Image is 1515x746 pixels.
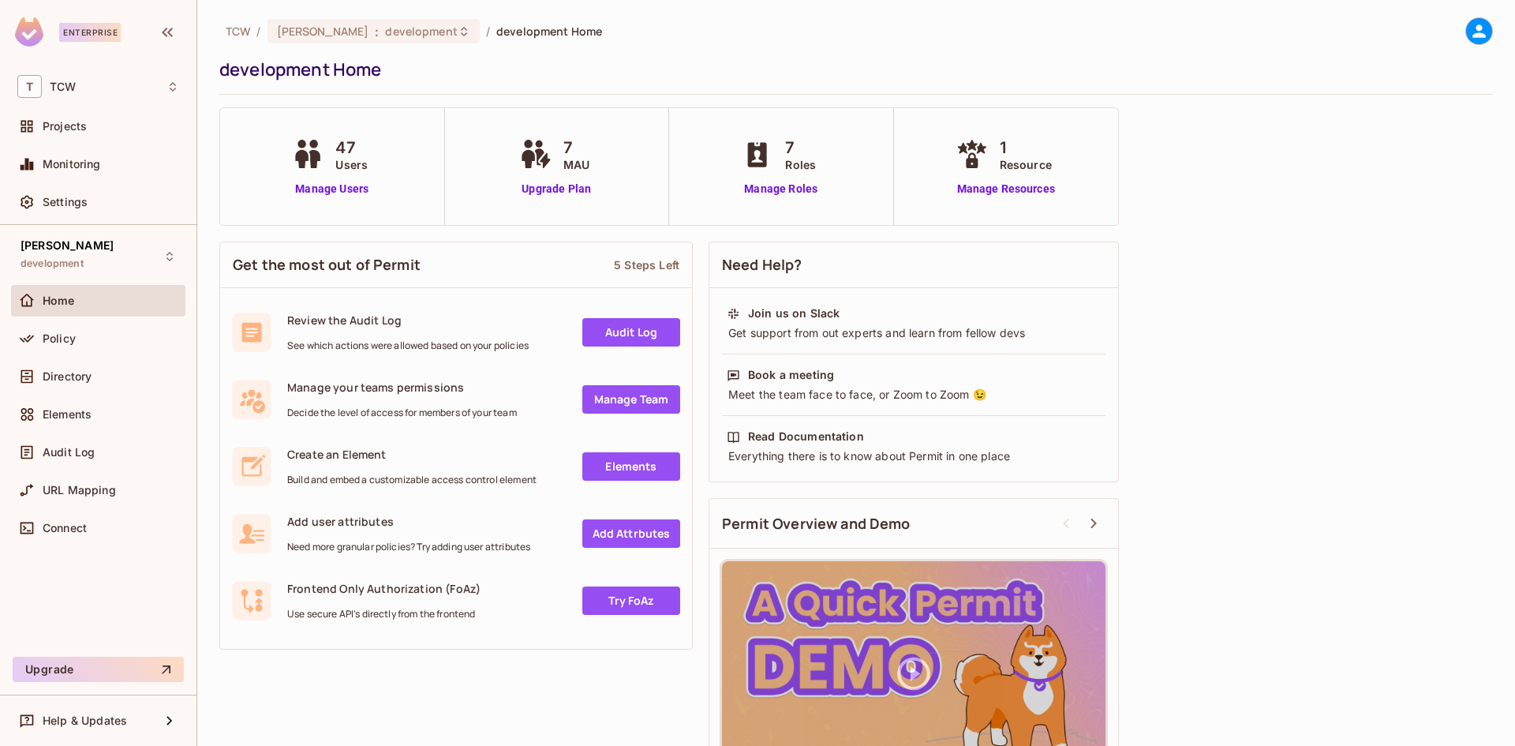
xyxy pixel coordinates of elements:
span: Add user attributes [287,514,530,529]
button: Upgrade [13,657,184,682]
span: Need Help? [722,255,802,275]
div: development Home [219,58,1485,81]
span: Projects [43,120,87,133]
span: [PERSON_NAME] [21,239,114,252]
span: 1 [1000,136,1052,159]
span: Permit Overview and Demo [722,514,911,534]
a: Manage Resources [952,181,1060,197]
span: Home [43,294,75,307]
a: Elements [582,452,680,481]
div: Enterprise [59,23,121,42]
div: 5 Steps Left [614,257,679,272]
span: the active workspace [226,24,250,39]
li: / [256,24,260,39]
span: Users [335,156,368,173]
span: Help & Updates [43,714,127,727]
span: Elements [43,408,92,421]
div: Get support from out experts and learn from fellow devs [727,325,1101,341]
span: development [385,24,457,39]
span: Settings [43,196,88,208]
span: 47 [335,136,368,159]
a: Manage Roles [738,181,824,197]
span: Roles [785,156,816,173]
li: / [486,24,490,39]
a: Upgrade Plan [516,181,597,197]
a: Audit Log [582,318,680,347]
span: [PERSON_NAME] [277,24,369,39]
span: development [21,257,84,270]
span: See which actions were allowed based on your policies [287,339,529,352]
span: URL Mapping [43,484,116,497]
div: Book a meeting [748,367,834,383]
a: Manage Users [288,181,376,197]
span: Frontend Only Authorization (FoAz) [287,581,481,596]
span: development Home [496,24,602,39]
span: : [374,25,380,38]
span: 7 [785,136,816,159]
span: Workspace: TCW [50,81,76,93]
a: Add Attrbutes [582,519,680,548]
span: T [17,75,42,98]
span: Create an Element [287,447,537,462]
span: Resource [1000,156,1052,173]
span: Build and embed a customizable access control element [287,474,537,486]
span: Connect [43,522,87,534]
span: Manage your teams permissions [287,380,517,395]
div: Everything there is to know about Permit in one place [727,448,1101,464]
div: Meet the team face to face, or Zoom to Zoom 😉 [727,387,1101,403]
span: Review the Audit Log [287,313,529,328]
a: Try FoAz [582,587,680,615]
div: Join us on Slack [748,306,840,321]
span: Decide the level of access for members of your team [287,407,517,419]
div: Read Documentation [748,429,864,444]
span: Monitoring [43,158,101,171]
span: Use secure API's directly from the frontend [287,608,481,620]
span: MAU [563,156,589,173]
span: Directory [43,370,92,383]
span: Audit Log [43,446,95,459]
span: Get the most out of Permit [233,255,421,275]
a: Manage Team [582,385,680,414]
span: 7 [563,136,589,159]
span: Need more granular policies? Try adding user attributes [287,541,530,553]
span: Policy [43,332,76,345]
img: SReyMgAAAABJRU5ErkJggg== [15,17,43,47]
